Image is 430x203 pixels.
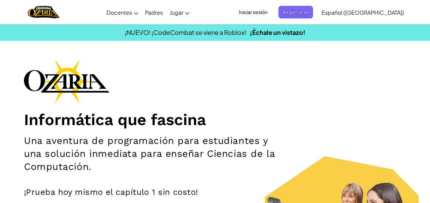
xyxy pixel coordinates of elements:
[28,5,60,19] a: Ozaria by CodeCombat logo
[24,110,406,129] h1: Informática que fascina
[24,187,406,197] p: ¡Prueba hoy mismo el capítulo 1 sin costo!
[322,9,404,16] span: Español ([GEOGRAPHIC_DATA])
[28,5,60,19] img: Home
[125,28,246,36] span: ¡NUEVO! ¡CodeCombat se viene a Roblox!
[106,9,132,16] span: Docentes
[166,3,193,22] a: Jugar
[103,3,142,22] a: Docentes
[24,134,280,173] h2: Una aventura de programación para estudiantes y una solución inmediata para enseñar Ciencias de l...
[170,9,183,16] span: Jugar
[24,59,109,103] img: Ozaria branding logo
[235,6,272,18] button: Iniciar sesión
[278,6,313,18] button: Registrarse
[142,3,166,22] a: Padres
[318,3,407,22] a: Español ([GEOGRAPHIC_DATA])
[250,28,305,36] a: ¡Échale un vistazo!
